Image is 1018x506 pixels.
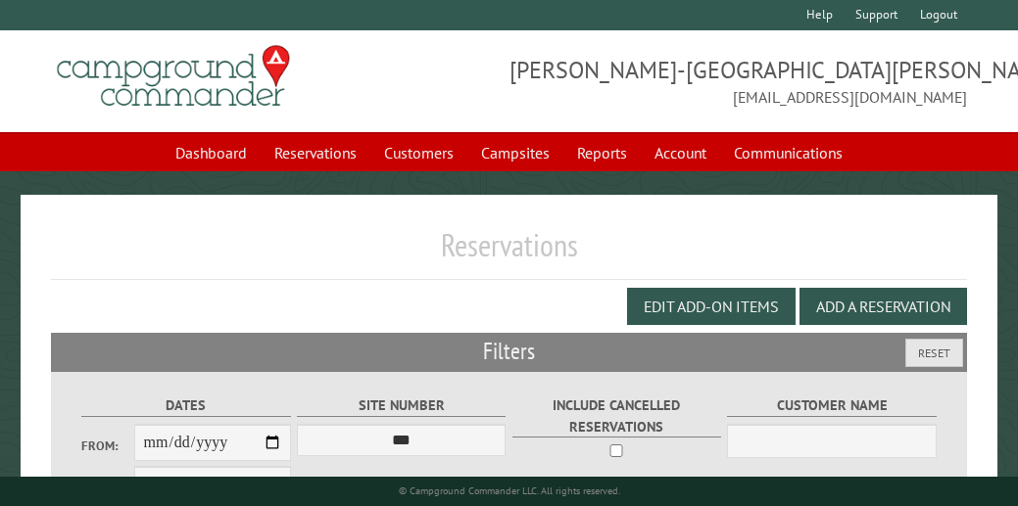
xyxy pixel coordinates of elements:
[469,134,561,171] a: Campsites
[627,288,796,325] button: Edit Add-on Items
[643,134,718,171] a: Account
[51,38,296,115] img: Campground Commander
[509,54,968,109] span: [PERSON_NAME]-[GEOGRAPHIC_DATA][PERSON_NAME] [EMAIL_ADDRESS][DOMAIN_NAME]
[722,134,854,171] a: Communications
[164,134,259,171] a: Dashboard
[372,134,465,171] a: Customers
[727,394,936,417] label: Customer Name
[81,394,290,417] label: Dates
[263,134,368,171] a: Reservations
[297,394,506,417] label: Site Number
[512,394,721,437] label: Include Cancelled Reservations
[399,484,620,497] small: © Campground Commander LLC. All rights reserved.
[800,288,967,325] button: Add a Reservation
[51,226,967,280] h1: Reservations
[51,333,967,370] h2: Filters
[81,437,133,455] label: From:
[905,339,963,367] button: Reset
[565,134,639,171] a: Reports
